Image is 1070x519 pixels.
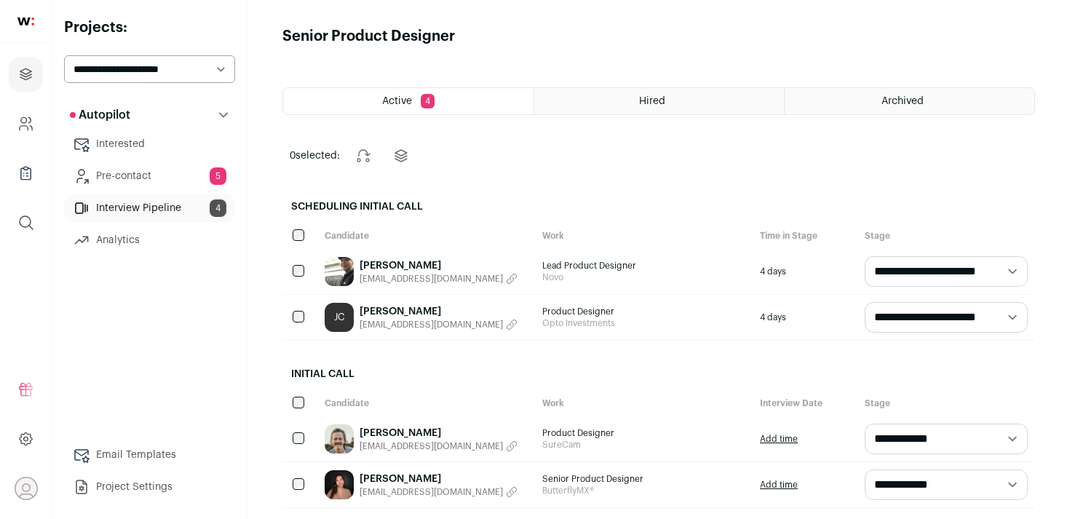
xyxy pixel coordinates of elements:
[534,88,784,114] a: Hired
[9,57,43,92] a: Projects
[360,486,518,498] button: [EMAIL_ADDRESS][DOMAIN_NAME]
[290,148,340,163] span: selected:
[346,138,381,173] button: Change stage
[70,106,130,124] p: Autopilot
[282,358,1035,390] h2: Initial Call
[64,162,235,191] a: Pre-contact5
[881,96,924,106] span: Archived
[325,257,354,286] img: 71e4107ba415986767260f04a0c50004645a8c7f015de589d0c5bdd6db897fce
[857,390,1035,416] div: Stage
[17,17,34,25] img: wellfound-shorthand-0d5821cbd27db2630d0214b213865d53afaa358527fdda9d0ea32b1df1b89c2c.svg
[542,439,745,451] span: SureCam
[282,191,1035,223] h2: Scheduling Initial Call
[753,223,857,249] div: Time in Stage
[542,473,745,485] span: Senior Product Designer
[360,273,518,285] button: [EMAIL_ADDRESS][DOMAIN_NAME]
[753,390,857,416] div: Interview Date
[64,17,235,38] h2: Projects:
[15,477,38,500] button: Open dropdown
[325,470,354,499] img: 5343719d0f27335240682bba949158b4c1b870ace72cd301c54bf08cc9185a0d.jpg
[542,317,745,329] span: Opto Investments
[317,223,535,249] div: Candidate
[325,424,354,453] img: ca528c7edbc6206881f3ec6592a7d8572b700a9857d04f72cd911068b921156b.jpg
[753,249,857,294] div: 4 days
[760,433,798,445] a: Add time
[360,440,518,452] button: [EMAIL_ADDRESS][DOMAIN_NAME]
[210,199,226,217] span: 4
[360,440,503,452] span: [EMAIL_ADDRESS][DOMAIN_NAME]
[360,472,518,486] a: [PERSON_NAME]
[542,306,745,317] span: Product Designer
[542,427,745,439] span: Product Designer
[535,223,753,249] div: Work
[542,485,745,496] span: ButterflyMX®
[857,223,1035,249] div: Stage
[360,304,518,319] a: [PERSON_NAME]
[317,390,535,416] div: Candidate
[760,479,798,491] a: Add time
[639,96,665,106] span: Hired
[64,226,235,255] a: Analytics
[360,426,518,440] a: [PERSON_NAME]
[360,319,503,330] span: [EMAIL_ADDRESS][DOMAIN_NAME]
[542,272,745,283] span: Novo
[64,440,235,470] a: Email Templates
[210,167,226,185] span: 5
[290,151,296,161] span: 0
[382,96,412,106] span: Active
[542,260,745,272] span: Lead Product Designer
[64,130,235,159] a: Interested
[360,486,503,498] span: [EMAIL_ADDRESS][DOMAIN_NAME]
[753,295,857,340] div: 4 days
[360,273,503,285] span: [EMAIL_ADDRESS][DOMAIN_NAME]
[9,156,43,191] a: Company Lists
[785,88,1034,114] a: Archived
[535,390,753,416] div: Work
[360,258,518,273] a: [PERSON_NAME]
[64,100,235,130] button: Autopilot
[9,106,43,141] a: Company and ATS Settings
[64,472,235,502] a: Project Settings
[360,319,518,330] button: [EMAIL_ADDRESS][DOMAIN_NAME]
[64,194,235,223] a: Interview Pipeline4
[421,94,435,108] span: 4
[325,303,354,332] a: JC
[282,26,455,47] h1: Senior Product Designer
